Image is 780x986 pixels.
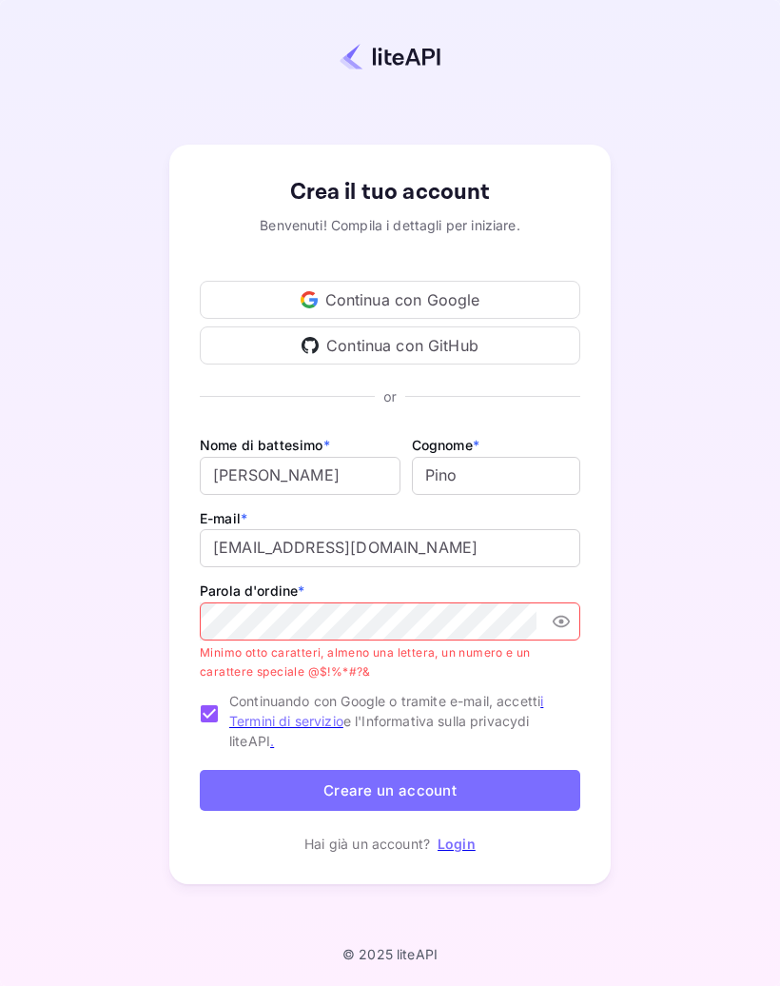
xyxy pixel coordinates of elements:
[229,713,530,749] font: di liteAPI
[438,836,476,852] a: Login
[544,604,578,639] button: attiva/disattiva la visibilità della password
[200,582,298,599] font: Parola d'ordine
[260,217,519,233] font: Benvenuti! Compila i dettagli per iniziare.
[200,510,241,526] font: E-mail
[229,693,540,709] font: Continuando con Google o tramite e-mail, accetti
[229,693,543,729] a: i Termini di servizio
[325,290,480,309] font: Continua con Google
[412,437,473,453] font: Cognome
[343,713,517,729] font: e l'Informativa sulla privacy
[304,836,430,852] font: Hai già un account?
[290,177,491,207] font: Crea il tuo account
[200,645,531,679] font: Minimo otto caratteri, almeno una lettera, un numero e un carattere speciale @$!%*#?&
[323,781,457,799] font: Creare un account
[200,457,400,495] input: Giovanni
[270,733,274,749] a: .
[412,457,580,495] input: Cervo
[326,336,478,355] font: Continua con GitHub
[200,529,580,567] input: johndoe@gmail.com
[342,946,438,962] font: © 2025 liteAPI
[340,43,440,70] img: liteapi
[200,770,580,812] button: Creare un account
[200,437,323,453] font: Nome di battesimo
